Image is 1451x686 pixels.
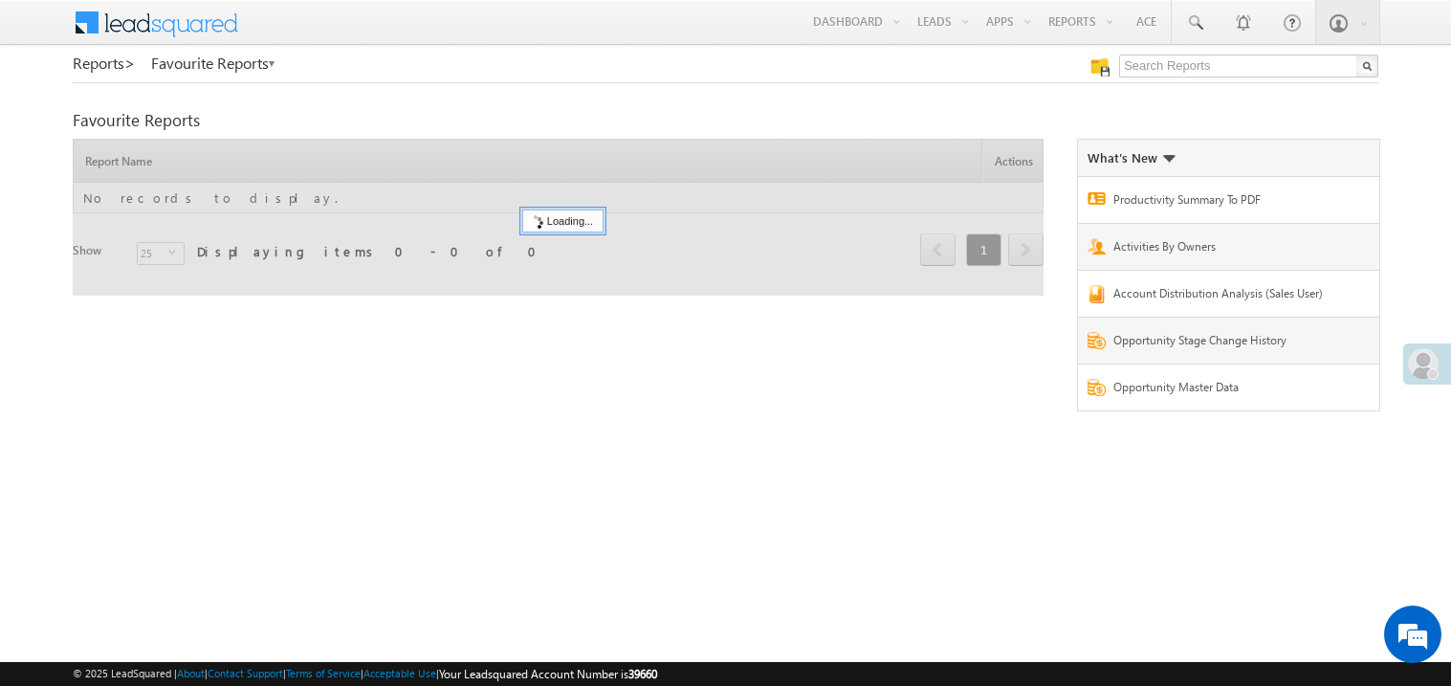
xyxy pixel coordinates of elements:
[1113,191,1337,213] a: Productivity Summary To PDF
[439,667,657,681] span: Your Leadsquared Account Number is
[177,667,205,679] a: About
[1088,149,1176,166] div: What's New
[1113,379,1337,401] a: Opportunity Master Data
[1119,55,1378,77] input: Search Reports
[522,210,604,232] div: Loading...
[628,667,657,681] span: 39660
[73,665,657,683] span: © 2025 LeadSquared | | | | |
[363,667,436,679] a: Acceptable Use
[1090,57,1110,77] img: Manage all your saved reports!
[73,55,136,72] a: Reports>
[208,667,283,679] a: Contact Support
[1088,379,1106,396] img: Report
[1088,238,1106,254] img: Report
[1113,238,1337,260] a: Activities By Owners
[73,112,1378,129] div: Favourite Reports
[1113,332,1337,354] a: Opportunity Stage Change History
[1088,192,1106,205] img: Report
[286,667,361,679] a: Terms of Service
[124,52,136,74] span: >
[151,55,276,72] a: Favourite Reports
[1088,285,1106,303] img: Report
[1162,155,1176,163] img: What's new
[1113,285,1337,307] a: Account Distribution Analysis (Sales User)
[1088,332,1106,349] img: Report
